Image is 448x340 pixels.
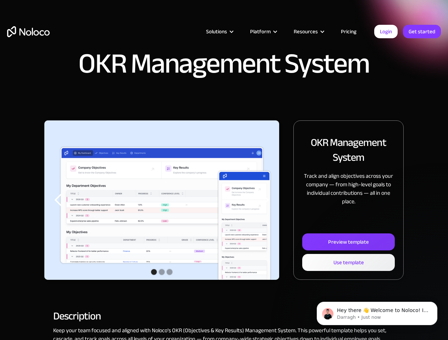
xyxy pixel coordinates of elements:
div: Show slide 2 of 3 [159,269,165,275]
h2: Description [53,313,395,319]
a: Pricing [332,27,365,36]
a: Use template [302,254,395,271]
div: Platform [250,27,271,36]
h1: OKR Management System [78,50,370,78]
a: home [7,26,50,37]
div: previous slide [44,120,73,280]
div: Show slide 1 of 3 [151,269,157,275]
div: Preview template [328,237,369,246]
div: Solutions [206,27,227,36]
div: Resources [285,27,332,36]
div: Resources [294,27,318,36]
div: 1 of 3 [44,120,279,280]
a: Login [374,25,398,38]
a: Preview template [302,233,395,250]
div: Use template [333,258,364,267]
div: next slide [251,120,279,280]
div: Platform [241,27,285,36]
h2: OKR Management System [302,135,395,165]
p: Track and align objectives across your company — from high-level goals to individual contribution... [302,172,395,206]
div: carousel [44,120,279,280]
div: Show slide 3 of 3 [167,269,172,275]
div: Solutions [197,27,241,36]
a: Get started [403,25,441,38]
iframe: Intercom notifications message [306,287,448,336]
